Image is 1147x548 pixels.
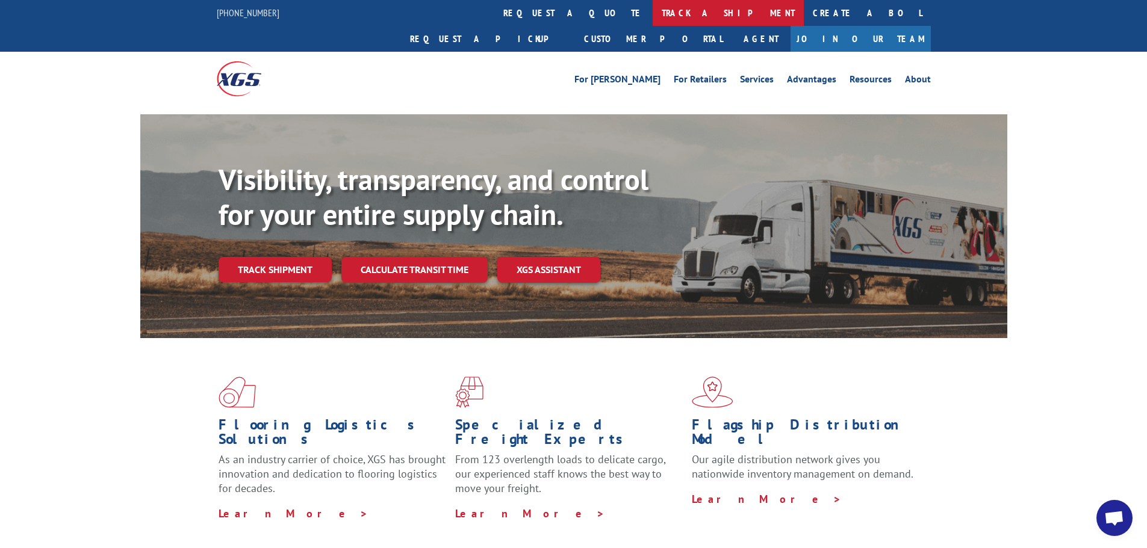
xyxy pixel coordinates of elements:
a: Track shipment [219,257,332,282]
b: Visibility, transparency, and control for your entire supply chain. [219,161,648,233]
div: Open chat [1096,500,1133,536]
a: Learn More > [455,506,605,520]
a: For Retailers [674,75,727,88]
img: xgs-icon-total-supply-chain-intelligence-red [219,377,256,408]
a: Learn More > [219,506,368,520]
a: Learn More > [692,492,842,506]
img: xgs-icon-flagship-distribution-model-red [692,377,733,408]
a: Customer Portal [575,26,732,52]
a: Join Our Team [791,26,931,52]
a: [PHONE_NUMBER] [217,7,279,19]
h1: Flagship Distribution Model [692,417,919,452]
a: Calculate transit time [341,257,488,283]
a: XGS ASSISTANT [497,257,600,283]
a: For [PERSON_NAME] [574,75,661,88]
a: Advantages [787,75,836,88]
a: Request a pickup [401,26,575,52]
p: From 123 overlength loads to delicate cargo, our experienced staff knows the best way to move you... [455,452,683,506]
a: Resources [850,75,892,88]
a: Services [740,75,774,88]
a: Agent [732,26,791,52]
h1: Flooring Logistics Solutions [219,417,446,452]
span: As an industry carrier of choice, XGS has brought innovation and dedication to flooring logistics... [219,452,446,495]
h1: Specialized Freight Experts [455,417,683,452]
a: About [905,75,931,88]
span: Our agile distribution network gives you nationwide inventory management on demand. [692,452,913,481]
img: xgs-icon-focused-on-flooring-red [455,377,483,408]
